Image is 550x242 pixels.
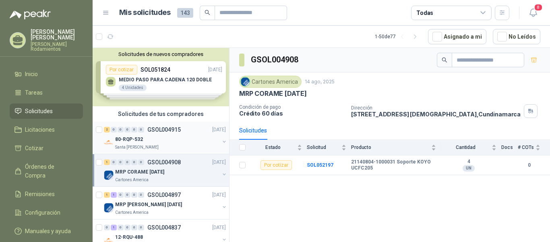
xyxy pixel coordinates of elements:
div: 2 [104,127,110,132]
div: 0 [118,159,124,165]
span: Solicitudes [25,107,53,116]
div: 0 [138,192,144,198]
p: Crédito 60 días [239,110,345,117]
img: Company Logo [241,77,250,86]
a: Solicitudes [10,103,83,119]
img: Logo peakr [10,10,51,19]
span: Inicio [25,70,38,79]
a: SOL052197 [307,162,333,168]
p: [STREET_ADDRESS] [DEMOGRAPHIC_DATA] , Cundinamarca [351,111,521,118]
a: Cotizar [10,141,83,156]
div: 0 [124,192,130,198]
div: Solicitudes de nuevos compradoresPor cotizarSOL051824[DATE] MEDIO PASO PARA CADENA 120 DOBLE4 Uni... [93,48,229,106]
div: 1 [104,159,110,165]
p: GSOL004908 [147,159,181,165]
h1: Mis solicitudes [119,7,171,19]
p: Condición de pago [239,104,345,110]
div: 1 - 50 de 77 [375,30,422,43]
div: Todas [416,8,433,17]
span: Manuales y ayuda [25,227,71,236]
span: search [205,10,210,15]
span: Órdenes de Compra [25,162,75,180]
p: Santa [PERSON_NAME] [115,144,159,151]
p: 14 ago, 2025 [305,78,335,86]
div: UN [463,165,475,172]
div: 0 [124,159,130,165]
span: search [442,57,447,63]
span: Cotizar [25,144,43,153]
p: MRP [PERSON_NAME] [DATE] [115,201,182,209]
p: [PERSON_NAME] Rodamientos [31,42,83,52]
span: Configuración [25,208,60,217]
div: 0 [131,225,137,230]
a: Licitaciones [10,122,83,137]
h3: GSOL004908 [251,54,300,66]
a: 2 0 0 0 0 0 GSOL004915[DATE] Company Logo80-RQP-532Santa [PERSON_NAME] [104,125,227,151]
p: [DATE] [212,191,226,199]
div: 0 [111,127,117,132]
b: 0 [518,161,540,169]
span: 143 [177,8,193,18]
b: 4 [441,159,496,165]
th: Producto [351,140,441,155]
p: [DATE] [212,224,226,232]
a: Órdenes de Compra [10,159,83,183]
div: 0 [131,192,137,198]
p: GSOL004837 [147,225,181,230]
p: [DATE] [212,126,226,134]
div: 0 [138,225,144,230]
th: Solicitud [307,140,351,155]
div: 0 [111,159,117,165]
a: Manuales y ayuda [10,223,83,239]
button: Asignado a mi [428,29,486,44]
div: Por cotizar [261,160,292,170]
img: Company Logo [104,203,114,213]
span: Licitaciones [25,125,55,134]
a: Remisiones [10,186,83,202]
a: 1 1 0 0 0 0 GSOL004897[DATE] Company LogoMRP [PERSON_NAME] [DATE]Cartones America [104,190,227,216]
th: Estado [250,140,307,155]
span: Cantidad [441,145,490,150]
p: 12-RQU-488 [115,234,143,241]
div: Solicitudes [239,126,267,135]
div: 0 [138,127,144,132]
p: Cartones America [115,177,149,183]
a: Inicio [10,66,83,82]
p: [PERSON_NAME] [PERSON_NAME] [31,29,83,40]
div: 0 [131,127,137,132]
span: 8 [534,4,543,11]
span: Producto [351,145,430,150]
span: # COTs [518,145,534,150]
span: Tareas [25,88,43,97]
p: MRP CORAME [DATE] [239,89,307,98]
p: GSOL004897 [147,192,181,198]
p: Dirección [351,105,521,111]
button: Solicitudes de nuevos compradores [96,51,226,57]
button: 8 [526,6,540,20]
div: 0 [124,127,130,132]
p: GSOL004915 [147,127,181,132]
span: Remisiones [25,190,55,199]
img: Company Logo [104,138,114,147]
div: 0 [118,225,124,230]
div: 0 [104,225,110,230]
div: Cartones America [239,76,302,88]
span: Solicitud [307,145,340,150]
a: 1 0 0 0 0 0 GSOL004908[DATE] Company LogoMRP CORAME [DATE]Cartones America [104,157,227,183]
th: # COTs [518,140,550,155]
a: Tareas [10,85,83,100]
div: 0 [124,225,130,230]
b: 21140804-1000031 Soporte KOYO UCFC205 [351,159,436,172]
a: Configuración [10,205,83,220]
button: No Leídos [493,29,540,44]
div: 1 [104,192,110,198]
div: 0 [138,159,144,165]
p: 80-RQP-532 [115,136,143,143]
th: Docs [501,140,518,155]
div: Solicitudes de tus compradores [93,106,229,122]
p: [DATE] [212,159,226,166]
div: 0 [131,159,137,165]
th: Cantidad [441,140,501,155]
div: 1 [111,192,117,198]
